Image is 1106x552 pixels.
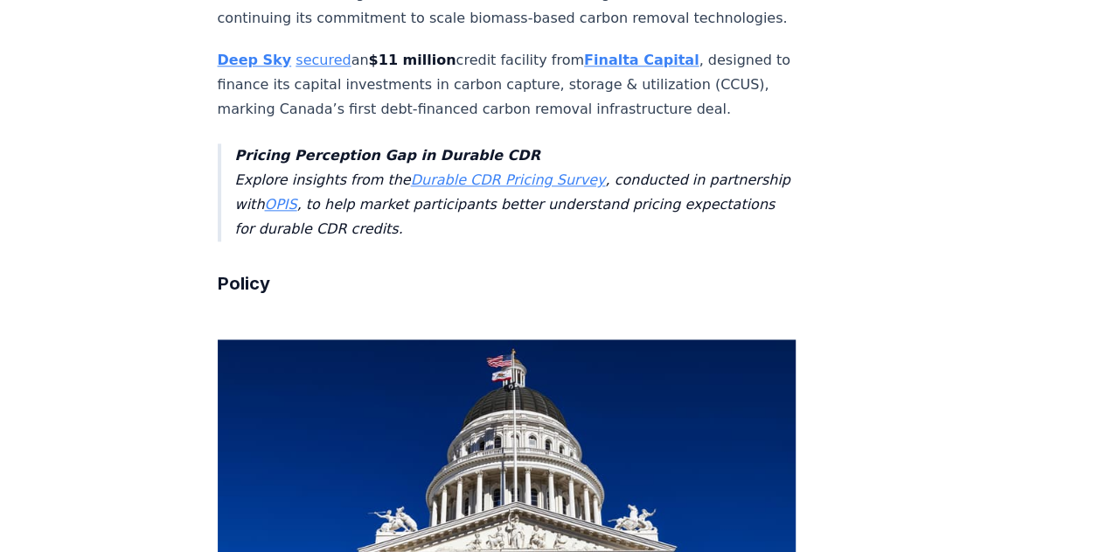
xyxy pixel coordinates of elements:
[235,147,540,164] strong: Pricing Perception Gap in Durable CDR
[296,52,351,68] a: secured
[264,196,296,213] a: OPIS
[218,48,796,122] p: an credit facility from , designed to finance its capital investments in carbon capture, storage ...
[369,52,456,68] strong: $11 million
[411,171,606,188] a: Durable CDR Pricing Survey
[235,147,790,237] em: Explore insights from the , conducted in partnership with , to help market participants better un...
[218,52,292,68] a: Deep Sky
[218,273,270,294] strong: Policy
[584,52,699,68] a: Finalta Capital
